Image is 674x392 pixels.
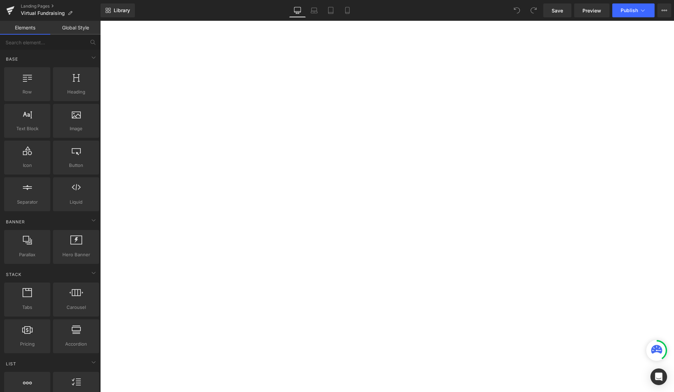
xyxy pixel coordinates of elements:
a: Mobile [339,3,356,17]
a: Laptop [306,3,322,17]
span: Liquid [55,198,97,206]
button: Redo [527,3,541,17]
a: Tablet [322,3,339,17]
div: Open Intercom Messenger [650,368,667,385]
button: Undo [510,3,524,17]
span: Text Block [6,125,48,132]
span: Preview [582,7,601,14]
span: Banner [5,219,26,225]
a: Landing Pages [21,3,101,9]
span: Save [552,7,563,14]
span: Icon [6,162,48,169]
span: Library [114,7,130,14]
span: Pricing [6,340,48,348]
a: Global Style [50,21,101,35]
span: Base [5,56,19,62]
a: Desktop [289,3,306,17]
span: Hero Banner [55,251,97,258]
button: Publish [612,3,655,17]
span: Stack [5,271,22,278]
span: Parallax [6,251,48,258]
a: New Library [101,3,135,17]
button: More [657,3,671,17]
span: Separator [6,198,48,206]
span: Heading [55,88,97,96]
span: Publish [621,8,638,13]
span: Button [55,162,97,169]
span: Accordion [55,340,97,348]
span: Virtual Fundraising [21,10,65,16]
span: Row [6,88,48,96]
a: Preview [574,3,610,17]
span: Image [55,125,97,132]
span: List [5,360,17,367]
span: Tabs [6,304,48,311]
span: Carousel [55,304,97,311]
